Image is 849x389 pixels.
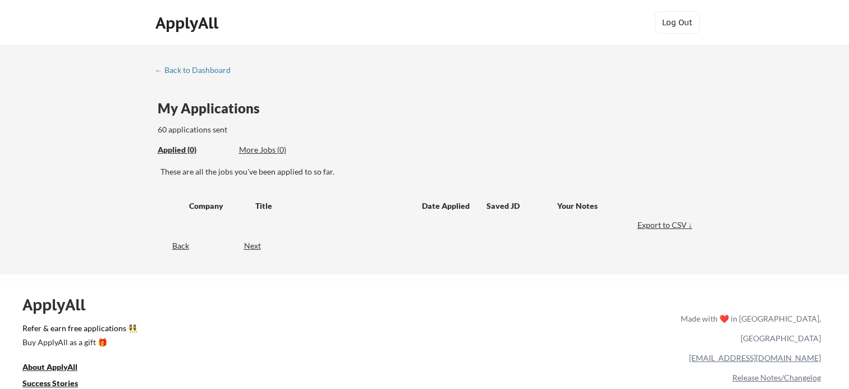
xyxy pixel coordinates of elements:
u: About ApplyAll [22,362,77,372]
div: ApplyAll [155,13,222,33]
div: These are job applications we think you'd be a good fit for, but couldn't apply you to automatica... [239,144,322,156]
div: Next [244,240,274,251]
div: Your Notes [557,200,685,212]
div: Export to CSV ↓ [637,219,695,231]
div: These are all the jobs you've been applied to so far. [160,166,695,177]
div: My Applications [158,102,269,115]
div: Company [189,200,245,212]
u: Success Stories [22,378,78,388]
div: More Jobs (0) [239,144,322,155]
div: Saved JD [487,195,557,216]
div: Back [155,240,189,251]
div: Title [255,200,411,212]
a: [EMAIL_ADDRESS][DOMAIN_NAME] [689,353,821,363]
div: Date Applied [422,200,471,212]
button: Log Out [655,11,700,34]
div: Made with ❤️ in [GEOGRAPHIC_DATA], [GEOGRAPHIC_DATA] [676,309,821,348]
a: Refer & earn free applications 👯‍♀️ [22,324,446,336]
a: About ApplyAll [22,361,93,375]
div: Buy ApplyAll as a gift 🎁 [22,338,135,346]
div: 60 applications sent [158,124,375,135]
div: Applied (0) [158,144,231,155]
a: Release Notes/Changelog [732,373,821,382]
a: ← Back to Dashboard [155,66,239,77]
div: These are all the jobs you've been applied to so far. [158,144,231,156]
div: ApplyAll [22,295,98,314]
div: ← Back to Dashboard [155,66,239,74]
a: Buy ApplyAll as a gift 🎁 [22,336,135,350]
